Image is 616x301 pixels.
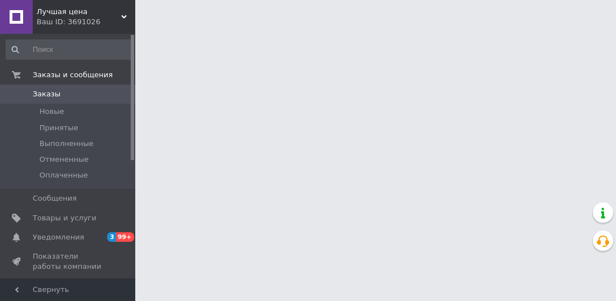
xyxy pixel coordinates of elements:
span: Уведомления [33,232,84,242]
span: Сообщения [33,193,77,203]
span: 3 [107,232,116,242]
div: Ваш ID: 3691026 [37,17,135,27]
span: 99+ [116,232,135,242]
input: Поиск [6,39,133,60]
span: Принятые [39,123,78,133]
span: Отмененные [39,154,88,165]
span: Заказы и сообщения [33,70,113,80]
span: Оплаченные [39,170,88,180]
span: Выполненные [39,139,94,149]
span: Лучшая цена [37,7,121,17]
span: Новые [39,107,64,117]
span: Заказы [33,89,60,99]
span: Товары и услуги [33,213,96,223]
span: Показатели работы компании [33,251,104,272]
